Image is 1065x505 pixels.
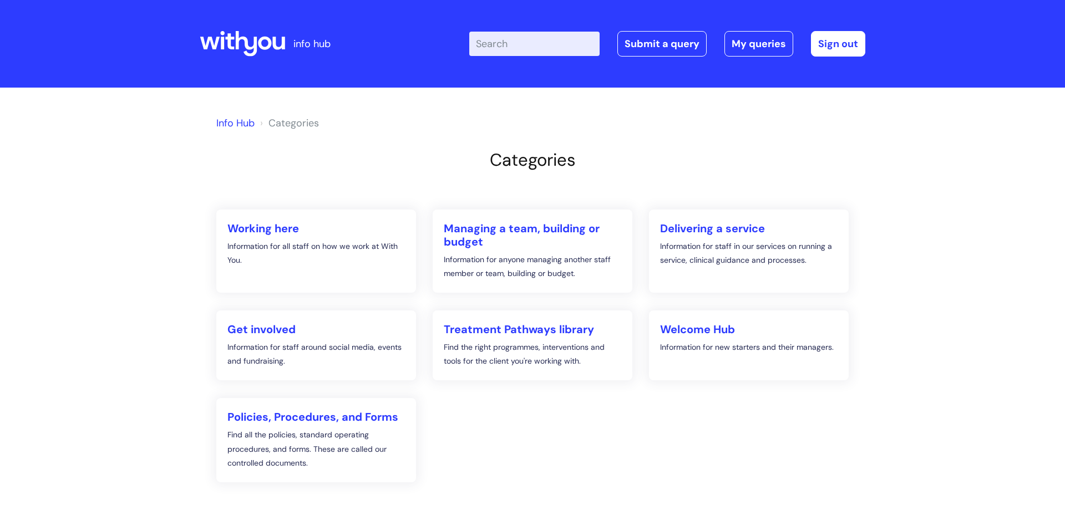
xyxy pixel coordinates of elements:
a: Info Hub [216,116,255,130]
a: Treatment Pathways library Find the right programmes, interventions and tools for the client you'... [433,310,632,380]
p: info hub [293,35,331,53]
p: Find all the policies, standard operating procedures, and forms. These are called our controlled ... [227,428,405,470]
a: Delivering a service Information for staff in our services on running a service, clinical guidanc... [649,210,849,293]
a: Submit a query [617,31,707,57]
a: Working here Information for all staff on how we work at With You. [216,210,416,293]
p: Information for new starters and their managers. [660,340,838,354]
p: Information for staff in our services on running a service, clinical guidance and processes. [660,239,838,267]
h2: Get involved [227,323,405,336]
div: | - [469,31,865,57]
h2: Managing a team, building or budget [444,222,621,248]
a: Sign out [811,31,865,57]
a: Policies, Procedures, and Forms Find all the policies, standard operating procedures, and forms. ... [216,398,416,482]
h2: Working here [227,222,405,235]
li: Solution home [257,114,319,132]
a: Managing a team, building or budget Information for anyone managing another staff member or team,... [433,210,632,293]
a: Get involved Information for staff around social media, events and fundraising. [216,310,416,380]
h2: Delivering a service [660,222,838,235]
h2: Treatment Pathways library [444,323,621,336]
a: Welcome Hub Information for new starters and their managers. [649,310,849,380]
p: Information for staff around social media, events and fundraising. [227,340,405,368]
p: Find the right programmes, interventions and tools for the client you're working with. [444,340,621,368]
p: Information for all staff on how we work at With You. [227,239,405,267]
h2: Categories [216,150,849,170]
a: My queries [724,31,793,57]
input: Search [469,32,600,56]
p: Information for anyone managing another staff member or team, building or budget. [444,253,621,280]
h2: Policies, Procedures, and Forms [227,410,405,424]
h2: Welcome Hub [660,323,838,336]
